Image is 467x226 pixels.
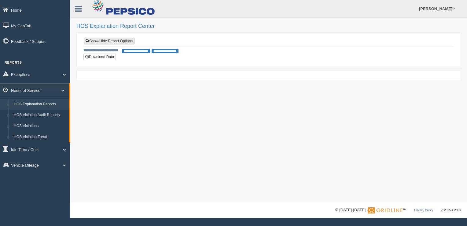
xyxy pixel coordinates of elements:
[83,54,116,60] button: Download Data
[368,207,403,213] img: Gridline
[76,23,461,29] h2: HOS Explanation Report Center
[11,132,69,143] a: HOS Violation Trend
[441,209,461,212] span: v. 2025.4.2063
[414,209,433,212] a: Privacy Policy
[11,110,69,121] a: HOS Violation Audit Reports
[335,207,461,213] div: © [DATE]-[DATE] - ™
[11,121,69,132] a: HOS Violations
[84,38,134,44] a: Show/Hide Report Options
[11,99,69,110] a: HOS Explanation Reports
